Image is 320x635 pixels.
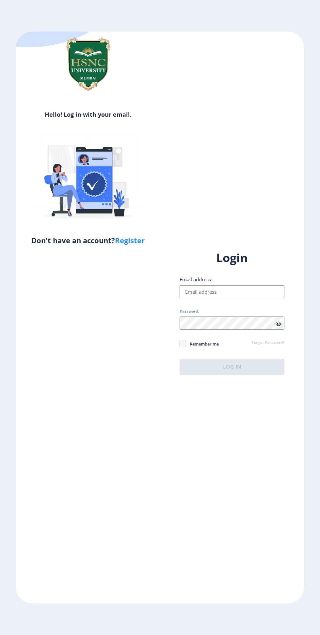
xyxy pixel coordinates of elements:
button: Log In [180,359,284,375]
label: Email address: [180,276,212,283]
span: Remember me [186,340,219,348]
input: Email address [180,285,284,298]
img: Verified-rafiki.svg [31,121,145,235]
h5: Don't have an account? [21,235,155,245]
h6: Hello! Log in with your email. [21,111,155,118]
img: hsnc.png [56,32,121,97]
a: Register [115,235,145,245]
a: Forgot Password? [252,340,284,346]
label: Password: [180,309,199,314]
h1: Login [180,250,284,266]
